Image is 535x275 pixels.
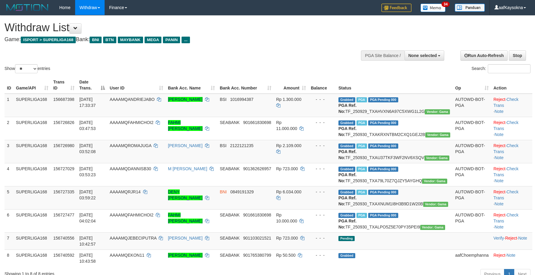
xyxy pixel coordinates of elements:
[163,37,180,43] span: PANIN
[110,120,153,125] span: AAAAMQFAHMICHOI2
[338,144,355,149] span: Grabbed
[77,77,107,94] th: Date Trans.: activate to sort column descending
[338,190,355,195] span: Grabbed
[338,236,355,241] span: Pending
[220,253,240,258] span: SEABANK
[368,190,398,195] span: PGA Pending
[424,156,450,161] span: Vendor URL: https://trx31.1velocity.biz
[491,249,532,267] td: ·
[220,97,227,102] span: BSI
[336,186,453,209] td: TF_250930_TXAXNUM1I8H3B9D1W20B
[220,120,240,125] span: SEABANK
[79,166,96,177] span: [DATE] 03:53:23
[381,4,411,12] img: Feedback.jpg
[276,97,301,102] span: Rp 1.300.000
[494,213,506,217] a: Reject
[220,189,227,194] span: BNI
[494,97,506,102] a: Reject
[217,77,274,94] th: Bank Acc. Number: activate to sort column ascending
[495,201,504,206] a: Note
[506,253,515,258] a: Note
[5,94,14,117] td: 1
[311,252,334,258] div: - - -
[518,236,527,240] a: Note
[311,235,334,241] div: - - -
[368,97,398,102] span: PGA Pending
[168,236,203,240] a: [PERSON_NAME]
[14,117,51,140] td: SUPERLIGA168
[338,97,355,102] span: Grabbed
[168,143,203,148] a: [PERSON_NAME]
[53,236,74,240] span: 156740556
[243,120,271,125] span: Copy 901661830698 to clipboard
[276,189,301,194] span: Rp 6.034.000
[243,236,271,240] span: Copy 901103021521 to clipboard
[336,117,453,140] td: TF_250930_TXAKRXNTBM2CXQ1GEJ2B
[405,50,445,61] button: None selected
[276,213,297,223] span: Rp 10.000.000
[110,253,144,258] span: AAAAMQEKON11
[420,225,445,230] span: Vendor URL: https://trx31.1velocity.biz
[14,186,51,209] td: SUPERLIGA168
[495,155,504,160] a: Note
[356,190,367,195] span: Marked by aafnonsreyleab
[308,77,336,94] th: Balance
[453,209,491,232] td: AUTOWD-BOT-PGA
[453,249,491,267] td: aafChoemphanna
[423,202,448,207] span: Vendor URL: https://trx31.1velocity.biz
[425,132,451,137] span: Vendor URL: https://trx31.1velocity.biz
[276,143,301,148] span: Rp 2.109.000
[368,167,398,172] span: PGA Pending
[21,37,76,43] span: ISPORT > SUPERLIGA168
[338,149,356,160] b: PGA Ref. No:
[230,189,254,194] span: Copy 0849191329 to clipboard
[472,64,530,73] label: Search:
[79,189,96,200] span: [DATE] 03:59:22
[53,253,74,258] span: 156740592
[491,117,532,140] td: · ·
[103,37,116,43] span: BTN
[338,195,356,206] b: PGA Ref. No:
[230,143,253,148] span: Copy 2122121235 to clipboard
[495,132,504,137] a: Note
[14,77,51,94] th: Game/API: activate to sort column ascending
[356,97,367,102] span: Marked by aafsoycanthlai
[453,117,491,140] td: AUTOWD-BOT-PGA
[110,143,151,148] span: AAAAMQROMAJUGA
[5,209,14,232] td: 6
[79,143,96,154] span: [DATE] 03:52:08
[420,4,446,12] img: Button%20Memo.svg
[5,64,50,73] label: Show entries
[491,163,532,186] td: · ·
[79,120,96,131] span: [DATE] 03:47:53
[338,167,355,172] span: Grabbed
[408,53,437,58] span: None selected
[494,143,518,154] a: Check Trans
[356,144,367,149] span: Marked by aafromsomean
[494,97,518,108] a: Check Trans
[107,77,166,94] th: User ID: activate to sort column ascending
[311,143,334,149] div: - - -
[442,2,450,7] span: 34
[491,232,532,249] td: · ·
[5,249,14,267] td: 8
[356,167,367,172] span: Marked by aafandaneth
[494,166,518,177] a: Check Trans
[311,96,334,102] div: - - -
[311,189,334,195] div: - - -
[110,236,157,240] span: AAAAMQJEBECIPUTRA
[5,232,14,249] td: 7
[51,77,77,94] th: Trans ID: activate to sort column ascending
[53,97,74,102] span: 156687398
[494,166,506,171] a: Reject
[243,213,271,217] span: Copy 901661830698 to clipboard
[166,77,218,94] th: Bank Acc. Name: activate to sort column ascending
[491,209,532,232] td: · ·
[53,166,74,171] span: 156727029
[53,143,74,148] span: 156726980
[488,64,530,73] input: Search:
[168,189,203,200] a: DENY [PERSON_NAME]
[220,213,240,217] span: SEABANK
[495,109,504,114] a: Note
[168,120,203,131] a: FAHMI [PERSON_NAME]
